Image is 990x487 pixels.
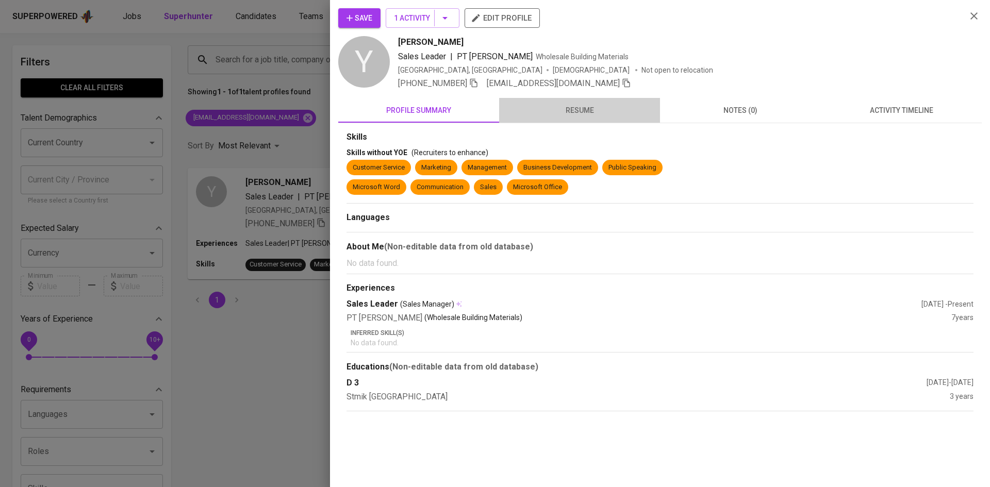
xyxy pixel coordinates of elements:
div: 7 years [951,312,973,324]
p: Inferred Skill(s) [351,328,973,338]
span: Wholesale Building Materials [536,53,629,61]
span: Sales Leader [398,52,446,61]
span: [DATE] - [DATE] [927,378,973,387]
p: No data found. [346,257,973,270]
p: No data found. [351,338,973,348]
div: Customer Service [353,163,405,173]
span: [PERSON_NAME] [398,36,464,48]
button: edit profile [465,8,540,28]
div: Sales Leader [346,298,921,310]
span: resume [505,104,654,117]
div: Marketing [421,163,451,173]
div: D 3 [346,377,927,389]
button: 1 Activity [386,8,459,28]
span: [PHONE_NUMBER] [398,78,467,88]
div: Educations [346,361,973,373]
div: Management [468,163,507,173]
b: (Non-editable data from old database) [384,242,533,251]
div: PT [PERSON_NAME] [346,312,951,324]
span: (Recruiters to enhance) [411,148,488,157]
span: Save [346,12,372,25]
div: Languages [346,212,973,224]
div: Stmik [GEOGRAPHIC_DATA] [346,391,950,403]
span: notes (0) [666,104,815,117]
div: Y [338,36,390,88]
div: Public Speaking [608,163,656,173]
span: (Sales Manager) [400,299,454,309]
div: Skills [346,131,973,143]
div: Microsoft Office [513,182,562,192]
div: Experiences [346,282,973,294]
button: Save [338,8,381,28]
span: edit profile [473,11,532,25]
span: [EMAIL_ADDRESS][DOMAIN_NAME] [487,78,620,88]
a: edit profile [465,13,540,22]
span: 1 Activity [394,12,451,25]
span: activity timeline [827,104,976,117]
span: profile summary [344,104,493,117]
span: | [450,51,453,63]
div: About Me [346,241,973,253]
span: PT [PERSON_NAME] [457,52,533,61]
span: [DEMOGRAPHIC_DATA] [553,65,631,75]
span: Skills without YOE [346,148,407,157]
div: Microsoft Word [353,182,400,192]
div: [GEOGRAPHIC_DATA], [GEOGRAPHIC_DATA] [398,65,542,75]
div: [DATE] - Present [921,299,973,309]
p: Not open to relocation [641,65,713,75]
div: Business Development [523,163,592,173]
div: Sales [480,182,497,192]
b: (Non-editable data from old database) [389,362,538,372]
p: (Wholesale Building Materials) [424,312,522,324]
div: Communication [417,182,464,192]
div: 3 years [950,391,973,403]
